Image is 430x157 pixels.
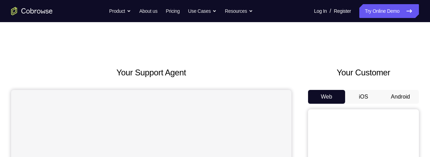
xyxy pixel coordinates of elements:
[225,4,253,18] button: Resources
[345,90,382,104] button: iOS
[330,7,331,15] span: /
[139,4,157,18] a: About us
[382,90,419,104] button: Android
[308,66,419,79] h2: Your Customer
[166,4,179,18] a: Pricing
[314,4,327,18] a: Log In
[359,4,419,18] a: Try Online Demo
[188,4,217,18] button: Use Cases
[11,7,53,15] a: Go to the home page
[308,90,345,104] button: Web
[11,66,291,79] h2: Your Support Agent
[109,4,131,18] button: Product
[334,4,351,18] a: Register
